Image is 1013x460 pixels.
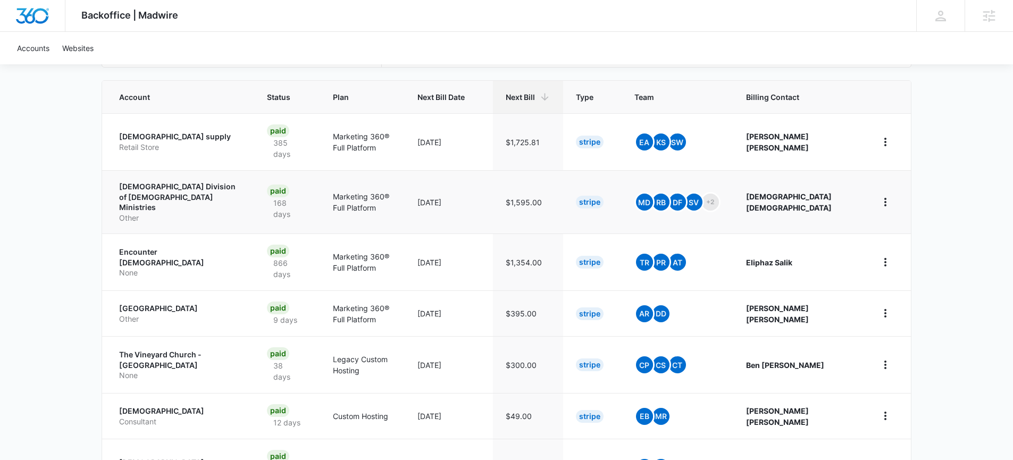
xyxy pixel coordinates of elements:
[636,356,653,373] span: CP
[877,133,894,150] button: home
[576,136,604,148] div: Stripe
[576,196,604,208] div: Stripe
[493,336,563,393] td: $300.00
[877,194,894,211] button: home
[652,356,669,373] span: CS
[746,304,809,324] strong: [PERSON_NAME] [PERSON_NAME]
[405,113,493,170] td: [DATE]
[56,32,100,64] a: Websites
[669,133,686,150] span: SW
[267,347,289,360] div: Paid
[669,356,686,373] span: CT
[877,407,894,424] button: home
[405,170,493,233] td: [DATE]
[669,194,686,211] span: DF
[636,133,653,150] span: EA
[702,194,719,211] span: +2
[636,194,653,211] span: MD
[493,170,563,233] td: $1,595.00
[333,191,392,213] p: Marketing 360® Full Platform
[652,133,669,150] span: KS
[576,91,593,103] span: Type
[652,254,669,271] span: PR
[506,91,535,103] span: Next Bill
[333,411,392,422] p: Custom Hosting
[746,132,809,152] strong: [PERSON_NAME] [PERSON_NAME]
[405,290,493,336] td: [DATE]
[405,336,493,393] td: [DATE]
[669,254,686,271] span: AT
[576,307,604,320] div: Stripe
[267,185,289,197] div: Paid
[652,408,669,425] span: MR
[333,91,392,103] span: Plan
[11,32,56,64] a: Accounts
[119,314,241,324] p: Other
[333,131,392,153] p: Marketing 360® Full Platform
[119,91,226,103] span: Account
[746,192,832,212] strong: [DEMOGRAPHIC_DATA] [DEMOGRAPHIC_DATA]
[267,314,304,325] p: 9 days
[119,142,241,153] p: Retail Store
[333,303,392,325] p: Marketing 360® Full Platform
[333,354,392,376] p: Legacy Custom Hosting
[634,91,705,103] span: Team
[636,254,653,271] span: TR
[119,213,241,223] p: Other
[636,305,653,322] span: AR
[267,302,289,314] div: Paid
[267,360,307,382] p: 38 days
[877,254,894,271] button: home
[746,361,824,370] strong: Ben [PERSON_NAME]
[746,258,792,267] strong: Eliphaz Salik
[493,233,563,290] td: $1,354.00
[119,406,241,426] a: [DEMOGRAPHIC_DATA]Consultant
[119,406,241,416] p: [DEMOGRAPHIC_DATA]
[746,91,851,103] span: Billing Contact
[267,245,289,257] div: Paid
[267,257,307,280] p: 866 days
[405,393,493,439] td: [DATE]
[119,303,241,324] a: [GEOGRAPHIC_DATA]Other
[267,137,307,160] p: 385 days
[333,251,392,273] p: Marketing 360® Full Platform
[119,349,241,381] a: The Vineyard Church - [GEOGRAPHIC_DATA]None
[493,290,563,336] td: $395.00
[119,131,241,152] a: [DEMOGRAPHIC_DATA] supplyRetail Store
[81,10,178,21] span: Backoffice | Madwire
[576,358,604,371] div: Stripe
[267,404,289,417] div: Paid
[119,181,241,213] p: [DEMOGRAPHIC_DATA] Division of [DEMOGRAPHIC_DATA] Ministries
[493,393,563,439] td: $49.00
[119,370,241,381] p: None
[119,416,241,427] p: Consultant
[267,124,289,137] div: Paid
[746,406,809,426] strong: [PERSON_NAME] [PERSON_NAME]
[685,194,702,211] span: SV
[576,256,604,269] div: Stripe
[119,247,241,278] a: Encounter [DEMOGRAPHIC_DATA]None
[119,303,241,314] p: [GEOGRAPHIC_DATA]
[652,194,669,211] span: RB
[652,305,669,322] span: DD
[636,408,653,425] span: EB
[877,356,894,373] button: home
[119,131,241,142] p: [DEMOGRAPHIC_DATA] supply
[493,113,563,170] td: $1,725.81
[119,267,241,278] p: None
[267,197,307,220] p: 168 days
[119,247,241,267] p: Encounter [DEMOGRAPHIC_DATA]
[877,305,894,322] button: home
[119,181,241,223] a: [DEMOGRAPHIC_DATA] Division of [DEMOGRAPHIC_DATA] MinistriesOther
[267,91,292,103] span: Status
[267,417,307,428] p: 12 days
[576,410,604,423] div: Stripe
[405,233,493,290] td: [DATE]
[417,91,465,103] span: Next Bill Date
[119,349,241,370] p: The Vineyard Church - [GEOGRAPHIC_DATA]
